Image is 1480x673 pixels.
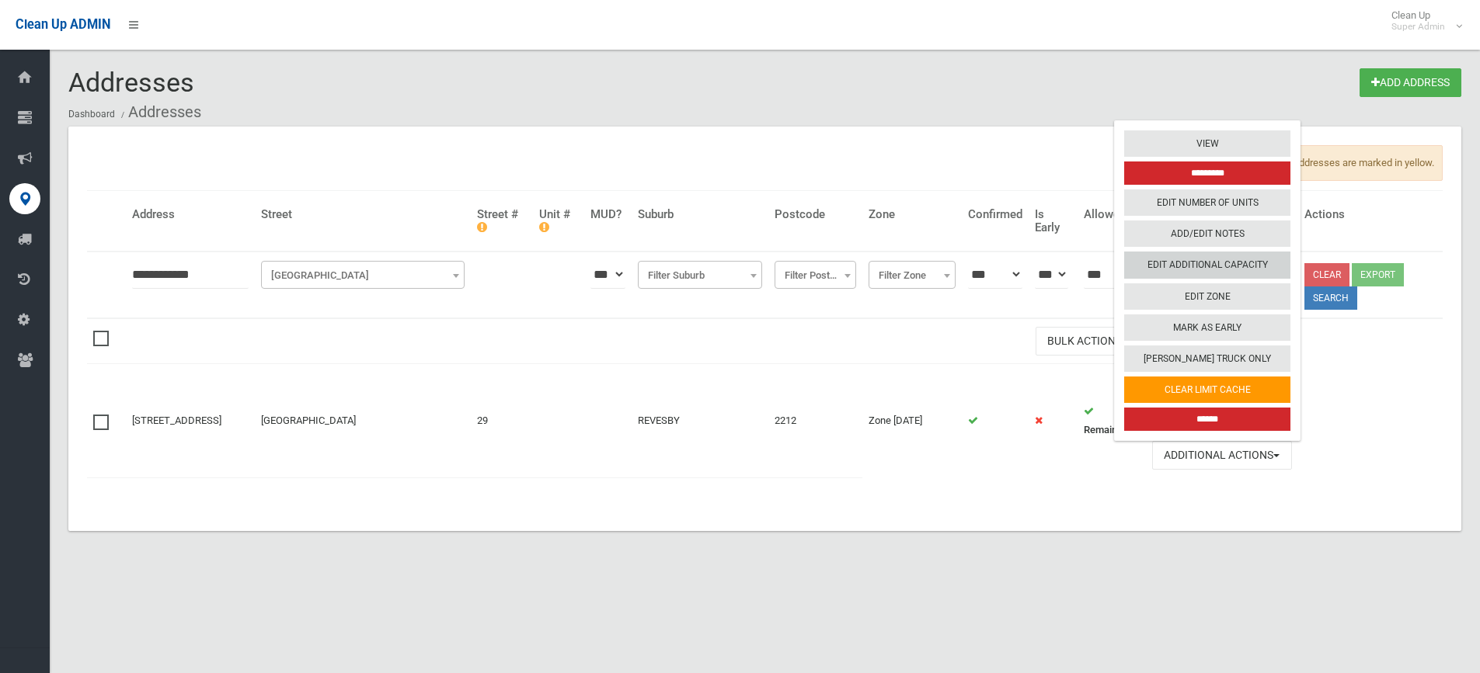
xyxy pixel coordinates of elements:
[265,265,461,286] span: Filter Street
[768,364,863,477] td: 2212
[1124,220,1290,247] a: Add/Edit Notes
[68,109,115,120] a: Dashboard
[1124,252,1290,279] a: Edit Additional Capacity
[1384,9,1461,33] span: Clean Up
[775,208,857,221] h4: Postcode
[68,67,194,98] span: Addresses
[1084,424,1133,435] strong: Remaining:
[1360,68,1461,97] a: Add Address
[1304,263,1349,286] a: Clear
[1152,441,1292,470] button: Additional Actions
[1304,208,1436,221] h4: Actions
[642,265,758,286] span: Filter Suburb
[1391,21,1445,33] small: Super Admin
[1304,286,1357,310] button: Search
[869,261,955,289] span: Filter Zone
[539,208,578,234] h4: Unit #
[1124,130,1290,157] a: View
[590,208,625,221] h4: MUD?
[1036,327,1140,356] button: Bulk Actions
[132,415,221,426] a: [STREET_ADDRESS]
[862,364,961,477] td: Zone [DATE]
[1124,314,1290,341] a: Mark As Early
[1124,189,1290,216] a: Edit Number of Units
[16,17,110,32] span: Clean Up ADMIN
[638,208,762,221] h4: Suburb
[872,265,951,286] span: Filter Zone
[1035,208,1071,234] h4: Is Early
[968,208,1022,221] h4: Confirmed
[261,208,465,221] h4: Street
[1084,208,1140,221] h4: Allowed
[1218,145,1443,181] span: Unconfirmed addresses are marked in yellow.
[1124,283,1290,310] a: Edit Zone
[778,265,853,286] span: Filter Postcode
[132,208,249,221] h4: Address
[1124,376,1290,403] a: Clear Limit Cache
[1124,345,1290,372] a: [PERSON_NAME] Truck Only
[261,261,465,289] span: Filter Street
[477,208,526,234] h4: Street #
[638,261,762,289] span: Filter Suburb
[632,364,768,477] td: REVESBY
[471,364,532,477] td: 29
[1352,263,1404,286] button: Export
[117,98,201,127] li: Addresses
[775,261,857,289] span: Filter Postcode
[255,364,471,477] td: [GEOGRAPHIC_DATA]
[869,208,955,221] h4: Zone
[1078,364,1146,477] td: 0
